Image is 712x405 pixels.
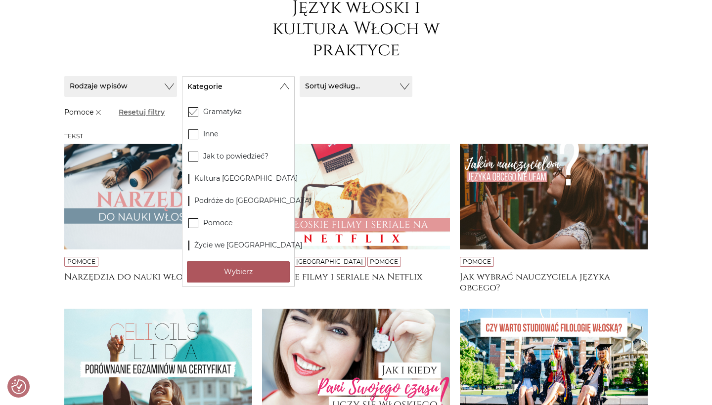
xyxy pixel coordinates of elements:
[265,258,363,265] a: Kultura [GEOGRAPHIC_DATA]
[64,133,648,140] h3: Tekst
[300,76,412,97] button: Sortuj według...
[64,76,177,97] button: Rodzaje wpisów
[118,107,165,118] a: Resetuj filtry
[370,258,398,265] a: Pomoce
[67,258,95,265] a: Pomoce
[182,76,295,97] button: Kategorie
[262,272,450,291] a: Włoskie filmy i seriale na Netflix
[182,101,294,123] label: Gramatyka
[11,379,26,394] button: Preferencje co do zgód
[64,107,103,118] span: Pomoce
[11,379,26,394] img: Revisit consent button
[182,234,294,256] label: Życie we [GEOGRAPHIC_DATA]
[182,97,295,287] div: Rodzaje wpisów
[182,167,294,190] label: Kultura [GEOGRAPHIC_DATA]
[182,123,294,145] label: Inne
[182,212,294,234] label: Pomoce
[64,272,252,291] a: Narzędzia do nauki włoskiego online
[463,258,491,265] a: Pomoce
[182,190,294,212] label: Podróże do [GEOGRAPHIC_DATA]
[187,261,290,283] button: Wybierz
[460,272,648,291] a: Jak wybrać nauczyciela języka obcego?
[182,145,294,167] label: Jak to powiedzieć?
